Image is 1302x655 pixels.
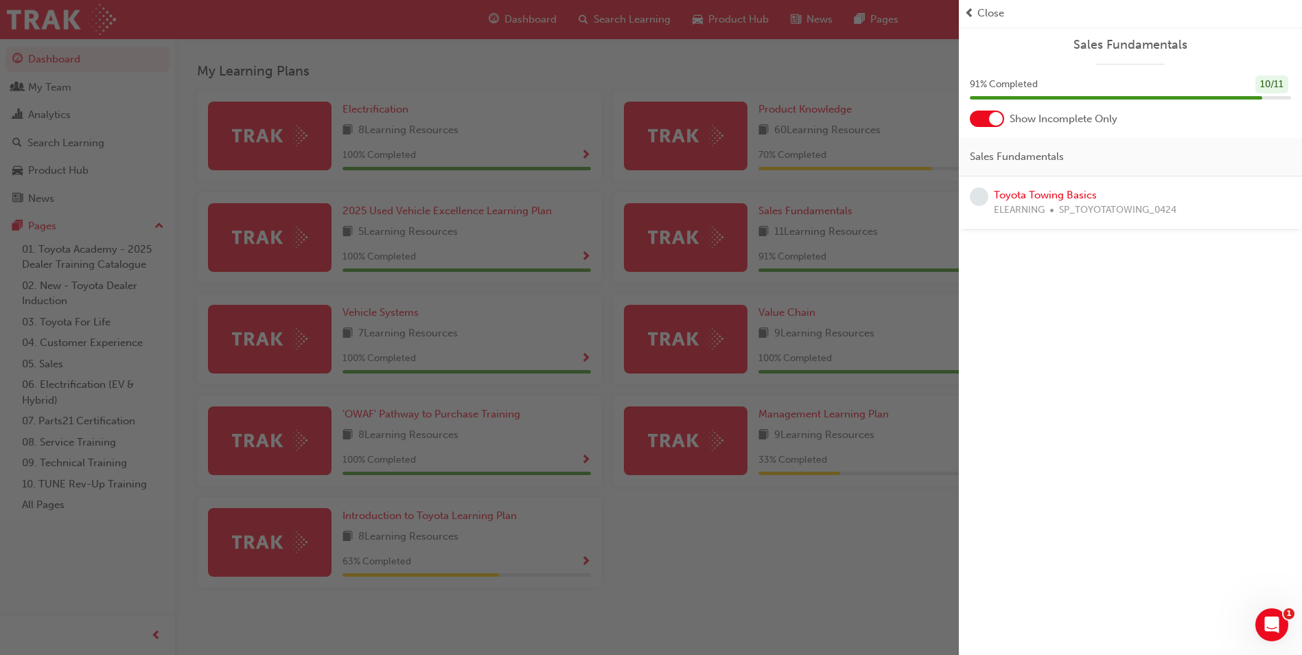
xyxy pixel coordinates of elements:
[964,5,975,21] span: prev-icon
[970,37,1291,53] a: Sales Fundamentals
[1255,608,1288,641] iframe: Intercom live chat
[1255,76,1288,94] div: 10 / 11
[970,77,1038,93] span: 91 % Completed
[1010,111,1117,127] span: Show Incomplete Only
[1283,608,1294,619] span: 1
[994,189,1097,201] a: Toyota Towing Basics
[1059,203,1176,218] span: SP_TOYOTATOWING_0424
[977,5,1004,21] span: Close
[964,5,1297,21] button: prev-iconClose
[994,203,1045,218] span: ELEARNING
[970,149,1064,165] span: Sales Fundamentals
[970,187,988,206] span: learningRecordVerb_NONE-icon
